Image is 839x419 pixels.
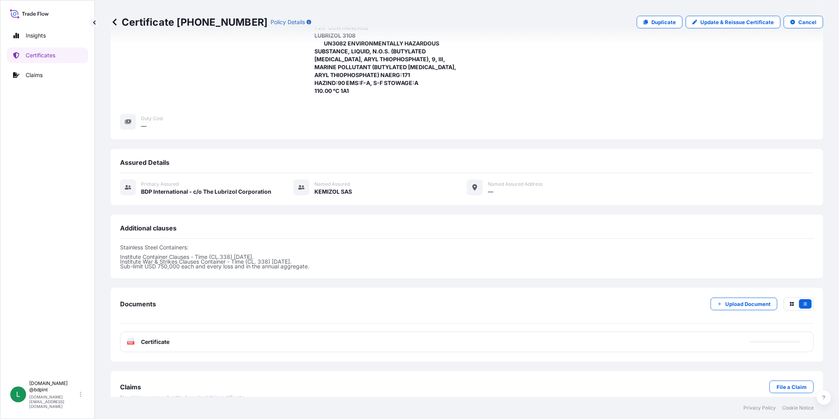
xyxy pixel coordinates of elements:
[686,16,781,28] a: Update & Reissue Certificate
[700,18,774,26] p: Update & Reissue Certificate
[16,391,20,398] span: L
[29,380,78,393] p: [DOMAIN_NAME] @bdpint
[7,67,88,83] a: Claims
[26,32,46,40] p: Insights
[120,224,177,232] span: Additional clauses
[141,115,163,122] span: Duty Cost
[120,159,169,166] span: Assured Details
[141,181,179,187] span: Primary assured
[798,18,816,26] p: Cancel
[120,383,141,391] span: Claims
[314,188,352,196] span: KEMIZOL SAS
[128,342,134,344] text: PDF
[784,16,823,28] button: Cancel
[29,394,78,409] p: [DOMAIN_NAME][EMAIL_ADDRESS][DOMAIN_NAME]
[488,188,493,196] span: —
[7,28,88,43] a: Insights
[488,181,543,187] span: Named Assured Address
[141,338,169,346] span: Certificate
[637,16,683,28] a: Duplicate
[120,245,814,269] p: Stainless Steel Containers: Institute Container Clauses - Time (CL.338) [DATE]. Institute War & S...
[651,18,676,26] p: Duplicate
[120,300,156,308] span: Documents
[777,383,807,391] p: File a Claim
[26,51,55,59] p: Certificates
[314,181,350,187] span: Named Assured
[26,71,43,79] p: Claims
[725,300,771,308] p: Upload Document
[782,405,814,411] a: Cookie Notice
[141,188,271,196] span: BDP International - c/o The Lubrizol Corporation
[111,16,267,28] p: Certificate [PHONE_NUMBER]
[769,381,814,393] a: File a Claim
[141,122,147,130] span: —
[711,298,777,310] button: Upload Document
[743,405,776,411] a: Privacy Policy
[120,394,246,402] span: No claims were submitted against this certificate .
[7,47,88,63] a: Certificates
[271,18,305,26] p: Policy Details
